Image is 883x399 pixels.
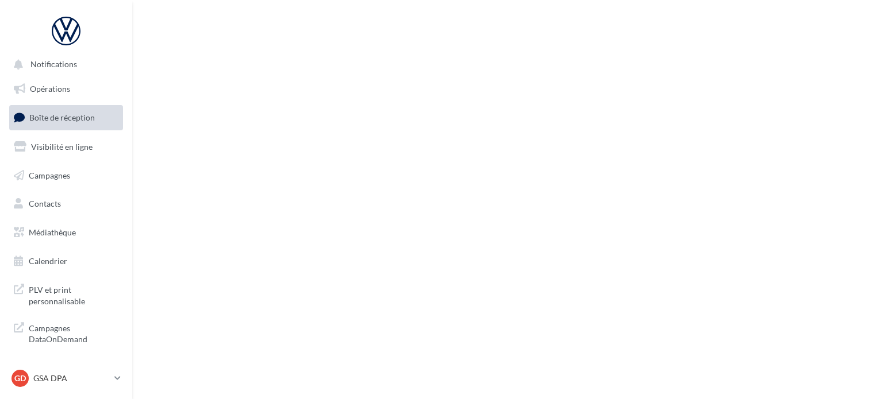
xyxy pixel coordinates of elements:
[30,84,70,94] span: Opérations
[9,367,123,389] a: GD GSA DPA
[7,316,125,350] a: Campagnes DataOnDemand
[29,199,61,208] span: Contacts
[7,192,125,216] a: Contacts
[29,320,118,345] span: Campagnes DataOnDemand
[7,220,125,245] a: Médiathèque
[7,249,125,273] a: Calendrier
[7,135,125,159] a: Visibilité en ligne
[7,77,125,101] a: Opérations
[29,227,76,237] span: Médiathèque
[30,60,77,69] span: Notifications
[33,373,110,384] p: GSA DPA
[7,164,125,188] a: Campagnes
[7,105,125,130] a: Boîte de réception
[29,256,67,266] span: Calendrier
[31,142,93,152] span: Visibilité en ligne
[29,282,118,307] span: PLV et print personnalisable
[29,170,70,180] span: Campagnes
[29,113,95,122] span: Boîte de réception
[7,277,125,311] a: PLV et print personnalisable
[14,373,26,384] span: GD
